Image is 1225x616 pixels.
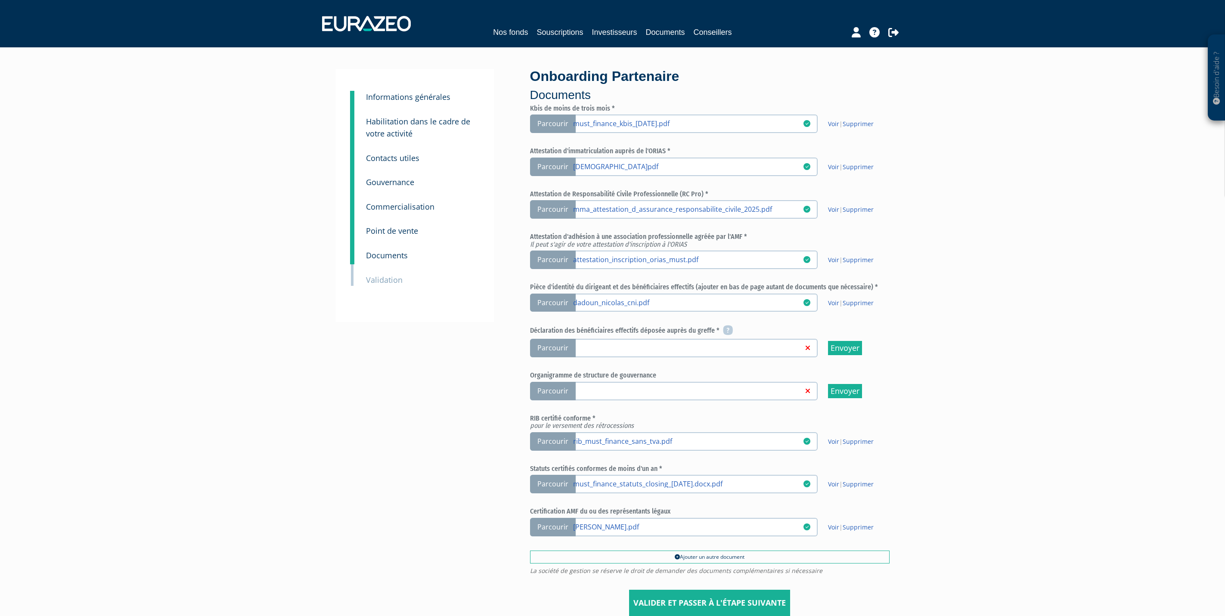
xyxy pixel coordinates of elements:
a: Investisseurs [592,26,637,38]
h6: Attestation de Responsabilité Civile Professionnelle (RC Pro) * [530,190,890,198]
a: Voir [828,256,839,264]
span: | [828,120,874,128]
a: Supprimer [843,120,874,128]
span: | [828,480,874,489]
input: Envoyer [828,341,862,355]
span: Parcourir [530,475,576,493]
h6: RIB certifié conforme * [530,415,890,430]
a: Voir [828,120,839,128]
a: [PERSON_NAME].pdf [573,522,803,531]
small: Contacts utiles [366,153,419,163]
span: | [828,163,874,171]
span: Parcourir [530,294,576,312]
a: must_finance_kbis_[DATE].pdf [573,119,803,127]
span: Parcourir [530,158,576,176]
h6: Kbis de moins de trois mois * [530,105,890,112]
a: attestation_inscription_orias_must.pdf [573,255,803,263]
a: Nos fonds [493,26,528,38]
a: dadoun_nicolas_cni.pdf [573,298,803,306]
small: Habilitation dans le cadre de votre activité [366,116,470,139]
a: mma_attestation_d_assurance_responsabilite_civile_2025.pdf [573,204,803,213]
a: Ajouter un autre document [530,551,890,563]
h6: Organigramme de structure de gouvernance [530,371,890,379]
div: Onboarding Partenaire [530,67,890,104]
a: Supprimer [843,205,874,214]
a: Supprimer [843,480,874,488]
i: 08/10/2025 09:47 [803,120,810,127]
h6: Déclaration des bénéficiaires effectifs déposée auprès du greffe * [530,326,890,336]
span: Parcourir [530,339,576,357]
span: Parcourir [530,200,576,219]
small: Documents [366,250,408,260]
a: 5 [350,140,354,167]
a: Voir [828,480,839,488]
a: 3 [350,91,354,108]
span: | [828,437,874,446]
a: 9 [350,238,354,264]
small: Commercialisation [366,201,434,212]
span: Parcourir [530,382,576,400]
a: Voir [828,523,839,531]
a: 8 [350,213,354,240]
h6: Statuts certifiés conformes de moins d'un an * [530,465,890,473]
a: Conseillers [694,26,732,38]
a: Voir [828,299,839,307]
span: Parcourir [530,432,576,451]
h6: Attestation d'adhésion à une association professionnelle agréée par l'AMF * [530,233,890,248]
span: | [828,299,874,307]
h6: Attestation d'immatriculation auprès de l'ORIAS * [530,147,890,155]
a: Supprimer [843,256,874,264]
a: Supprimer [843,299,874,307]
span: La société de gestion se réserve le droit de demander des documents complémentaires si nécessaire [530,568,890,574]
small: Point de vente [366,226,418,236]
a: Souscriptions [537,26,583,38]
i: 08/10/2025 09:47 [803,163,810,170]
a: 7 [350,189,354,216]
a: Documents [646,26,685,38]
img: 1732889491-logotype_eurazeo_blanc_rvb.png [322,16,411,31]
a: [DEMOGRAPHIC_DATA]pdf [573,162,803,170]
small: Validation [366,275,403,285]
a: Voir [828,205,839,214]
a: Voir [828,437,839,446]
i: 08/10/2025 09:47 [803,206,810,213]
i: 08/10/2025 09:51 [803,438,810,445]
a: Supprimer [843,163,874,171]
p: Documents [530,87,890,104]
span: Parcourir [530,251,576,269]
i: 08/10/2025 09:54 [803,256,810,263]
p: Besoin d'aide ? [1212,39,1222,117]
span: Parcourir [530,518,576,536]
a: Supprimer [843,437,874,446]
a: Voir [828,163,839,171]
a: Supprimer [843,523,874,531]
i: 08/10/2025 09:51 [803,480,810,487]
h6: Pièce d'identité du dirigeant et des bénéficiaires effectifs (ajouter en bas de page autant de do... [530,283,890,291]
small: Informations générales [366,92,450,102]
span: | [828,523,874,532]
span: Parcourir [530,115,576,133]
input: Envoyer [828,384,862,398]
em: pour le versement des rétrocessions [530,421,634,430]
i: 08/10/2025 11:33 [803,523,810,530]
a: 6 [350,164,354,191]
span: | [828,205,874,214]
h6: Certification AMF du ou des représentants légaux [530,508,890,515]
i: 08/10/2025 09:48 [803,299,810,306]
a: 4 [350,104,354,144]
span: | [828,256,874,264]
em: Il peut s'agir de votre attestation d'inscription à l'ORIAS [530,240,687,248]
a: must_finance_statuts_closing_[DATE].docx.pdf [573,479,803,488]
small: Gouvernance [366,177,414,187]
a: rib_must_finance_sans_tva.pdf [573,436,803,445]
